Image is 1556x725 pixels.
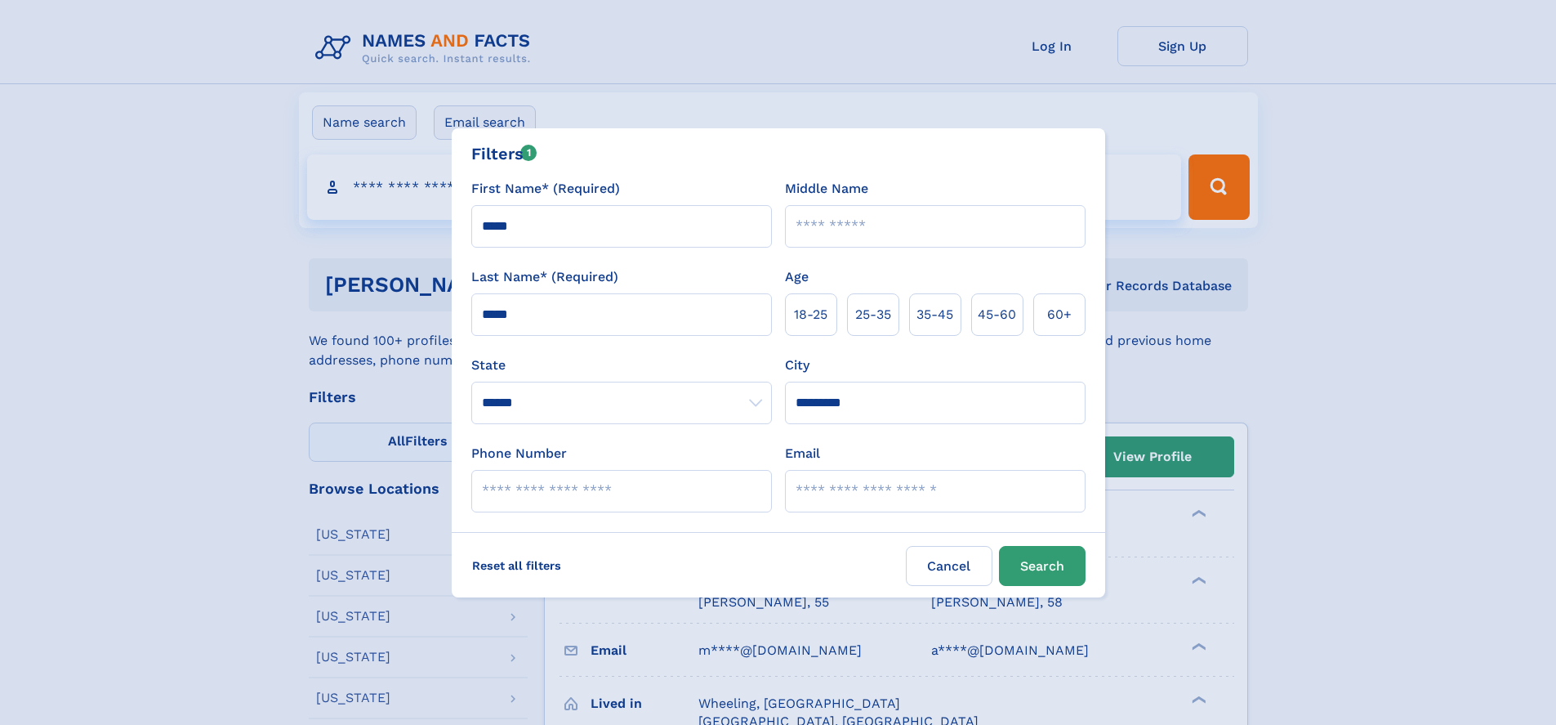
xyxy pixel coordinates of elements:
span: 18‑25 [794,305,827,324]
span: 45‑60 [978,305,1016,324]
label: Age [785,267,809,287]
label: City [785,356,809,375]
label: Email [785,444,820,463]
label: Last Name* (Required) [471,267,618,287]
span: 35‑45 [916,305,953,324]
label: Cancel [906,546,992,586]
label: Phone Number [471,444,567,463]
div: Filters [471,141,537,166]
label: State [471,356,772,375]
span: 60+ [1047,305,1072,324]
label: First Name* (Required) [471,179,620,199]
span: 25‑35 [855,305,891,324]
label: Middle Name [785,179,868,199]
label: Reset all filters [461,546,572,585]
button: Search [999,546,1086,586]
